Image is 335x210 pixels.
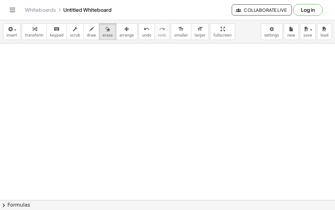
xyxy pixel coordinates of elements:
[197,25,203,33] i: format_size
[22,23,47,40] button: transform
[142,33,151,37] span: undo
[171,23,191,40] button: format_sizesmaller
[293,4,323,16] button: Log in
[261,23,283,40] button: settings
[284,23,299,40] button: new
[50,33,64,37] span: keypad
[99,23,116,40] button: erase
[154,23,170,40] button: redoredo
[237,7,287,13] span: Collaborate Live
[191,23,209,40] button: format_sizelarger
[178,25,184,33] i: format_size
[264,33,279,37] span: settings
[303,33,312,37] span: save
[7,33,17,37] span: insert
[317,23,332,40] button: load
[320,33,328,37] span: load
[25,33,43,37] span: transform
[232,4,292,15] button: Collaborate Live
[159,25,165,33] i: redo
[210,23,235,40] button: fullscreen
[54,25,60,33] i: keyboard
[70,33,80,37] span: scrub
[25,7,56,13] a: Whiteboards
[87,33,96,37] span: draw
[83,23,100,40] button: draw
[300,23,316,40] button: save
[213,33,231,37] span: fullscreen
[194,33,205,37] span: larger
[102,33,113,37] span: erase
[3,23,20,40] button: insert
[287,33,295,37] span: new
[139,23,155,40] button: undoundo
[144,25,150,33] i: undo
[158,33,166,37] span: redo
[116,23,137,40] button: arrange
[7,5,17,15] button: Toggle navigation
[67,23,84,40] button: scrub
[47,23,67,40] button: keyboardkeypad
[119,33,134,37] span: arrange
[174,33,188,37] span: smaller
